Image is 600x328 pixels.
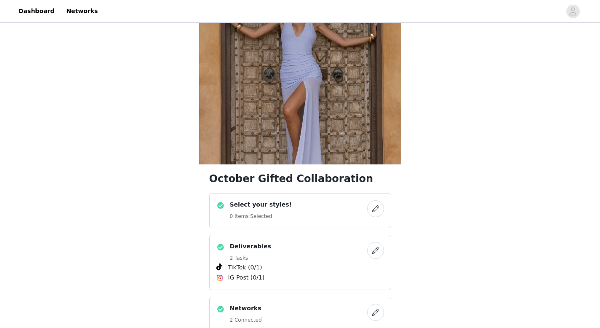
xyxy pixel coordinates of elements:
[230,212,292,220] h5: 0 Items Selected
[61,2,103,21] a: Networks
[209,193,391,228] div: Select your styles!
[228,273,265,282] span: IG Post (0/1)
[230,304,262,313] h4: Networks
[230,316,262,324] h5: 2 Connected
[209,235,391,290] div: Deliverables
[13,2,59,21] a: Dashboard
[209,171,391,186] h1: October Gifted Collaboration
[230,254,271,262] h5: 2 Tasks
[569,5,577,18] div: avatar
[228,263,262,272] span: TikTok (0/1)
[230,242,271,251] h4: Deliverables
[230,200,292,209] h4: Select your styles!
[216,274,223,281] img: Instagram Icon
